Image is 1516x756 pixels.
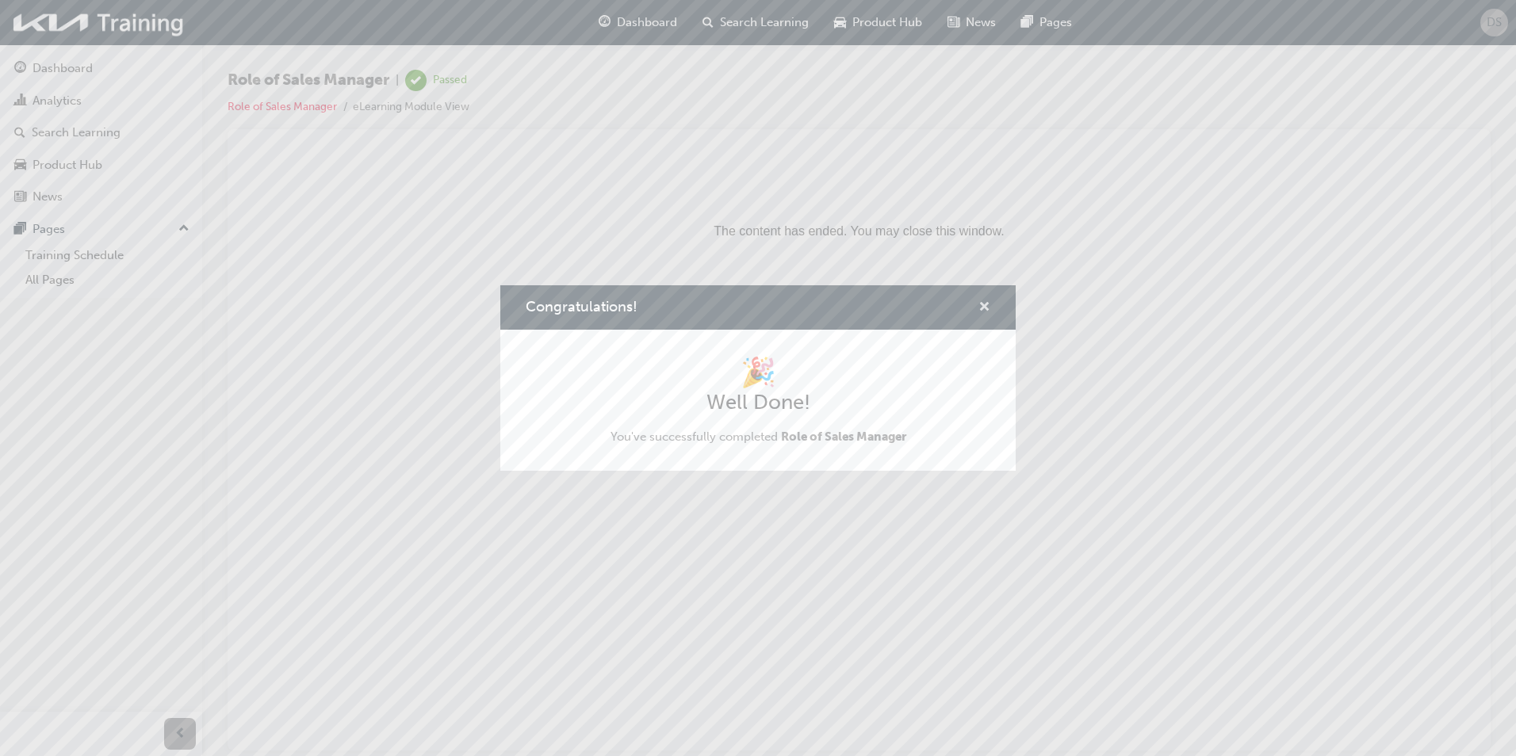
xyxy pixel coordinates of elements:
[781,430,906,444] span: Role of Sales Manager
[611,390,906,415] h2: Well Done!
[500,285,1016,471] div: Congratulations!
[6,13,1231,84] p: The content has ended. You may close this window.
[978,298,990,318] button: cross-icon
[526,298,637,315] span: Congratulations!
[978,301,990,315] span: cross-icon
[611,428,906,446] span: You've successfully completed
[611,355,906,390] h1: 🎉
